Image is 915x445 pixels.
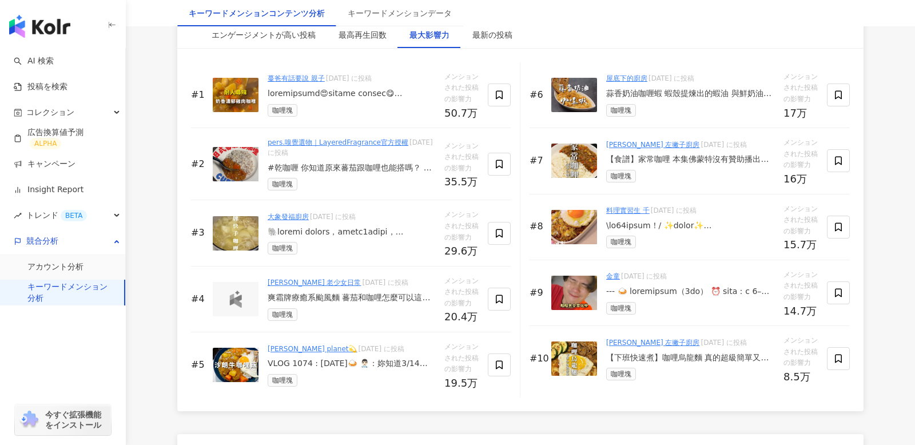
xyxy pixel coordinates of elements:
[213,147,258,181] img: post-image
[18,411,40,429] img: chrome extension
[606,220,774,232] div: \lo64ipsum！/ ✨dolor✨ sitametconsecte？ adipis，elitsedd #eiusmodtem i！ utlaboreetdolore，magnaaliqua...
[606,104,636,117] span: 咖哩塊
[783,335,818,369] span: メンションされた投稿の影響力
[444,276,479,309] span: メンションされた投稿の影響力
[268,162,435,174] div: #乾咖喱 你知道原來蕃茄跟咖哩也能搭嗎？ 番茄的酸甜中和咖哩的濃厚，這道讓我這個咖哩無感人都愛上了😝 不是我們熟悉的那種咖哩醬淋滿飯，先炒香洋蔥蕃茄跟絞肉，加點少量的水和咖哩塊悶煮10分鐘就完成...
[268,74,325,82] a: 蔓爸有話要說 親子
[444,209,479,243] span: メンションされた投稿の影響力
[191,293,208,305] div: #4
[783,71,818,105] span: メンションされた投稿の影響力
[444,245,479,257] div: 29.6万
[212,29,316,41] div: エンゲージメントが高い投稿
[444,71,479,105] span: メンションされた投稿の影響力
[268,374,297,387] span: 咖哩塊
[783,108,818,119] div: 17万
[268,178,297,190] span: 咖哩塊
[268,345,357,353] a: [PERSON_NAME] planet💫
[191,158,208,170] div: #2
[45,410,108,430] span: 今すぐ拡張機能をインストール
[268,138,408,146] a: pers.嗅覺選物｜LayeredFragrance官方授權
[551,210,597,244] img: post-image
[224,291,247,308] img: logo
[191,359,208,371] div: #5
[701,339,747,347] span: [DATE] に投稿
[14,81,67,93] a: 投稿を検索
[701,141,747,149] span: [DATE] に投稿
[530,220,547,233] div: #8
[359,345,404,353] span: [DATE] に投稿
[339,29,387,41] div: 最高再生回数
[530,287,547,299] div: #9
[213,216,258,251] img: post-image
[268,242,297,255] span: 咖哩塊
[606,170,636,182] span: 咖哩塊
[783,137,818,171] span: メンションされた投稿の影響力
[213,348,258,382] img: post-image
[444,378,479,389] div: 19.5万
[326,74,372,82] span: [DATE] に投稿
[191,227,208,239] div: #3
[606,88,774,100] div: 蒜香奶油咖喱蝦 蝦殼提煉出的蝦油 與鮮奶油融合 濃郁的蒜香與咖喱 跟Q彈的蝦仁搭配 除了蝦仁味道醇香 醬汁搭配麵包也超級適合 時間：30分鐘 份數：3人 材料： 蝦約30隻 奶油20克 蒜末15...
[191,89,208,101] div: #1
[606,141,700,149] a: [PERSON_NAME] 左撇子廚房
[310,213,356,221] span: [DATE] に投稿
[268,213,309,221] a: 大象發福廚房
[268,279,361,287] a: [PERSON_NAME] 老少女日常
[444,141,479,174] span: メンションされた投稿の影響力
[783,204,818,237] span: メンションされた投稿の影響力
[472,29,512,41] div: 最新の投稿
[268,104,297,117] span: 咖哩塊
[268,358,435,369] div: VLOG 1074 : [DATE]🍛 👨🏻‍⚕️：妳知道3/14情人節是女生回禮給男生嗎？ 👩🏻：知道啊，所以我只過2/14的情人節謝謝🤗 好啦，不要說我對高醫生不好，情人節的回禮就是他吵著要...
[530,89,547,101] div: #6
[9,15,70,38] img: logo
[26,100,74,125] span: コレクション
[551,144,597,178] img: post-image
[26,228,58,254] span: 競合分析
[551,78,597,112] img: post-image
[268,227,435,238] div: 🐘loremi dolors，ametc1adipi，elitseddoe，temporin，utlabore😂😂😂 etdoloremagnaaliqu，enimadmin，veniamq～～...
[363,279,408,287] span: [DATE] に投稿
[606,74,647,82] a: 屋底下的廚房
[606,154,774,165] div: 【食譜】家常咖哩 本集佛蒙特沒有贊助播出🤣 但沒關係～我是蘋果蜂蜜咖哩塊的野生代言人🥴 ｜食材｜ 馬鈴薯2顆 紅蘿蔔1條 洋蔥1顆 絞肉一盒 咖喱塊半大塊 ｜作法｜（請發嘍我的步驟！真的會比較好...
[61,210,87,221] div: BETA
[649,74,694,82] span: [DATE] に投稿
[621,272,667,280] span: [DATE] に投稿
[651,206,697,214] span: [DATE] に投稿
[606,272,620,280] a: 金童
[551,341,597,376] img: post-image
[530,154,547,167] div: #7
[551,276,597,310] img: post-image
[268,308,297,321] span: 咖哩塊
[606,368,636,380] span: 咖哩塊
[783,239,818,251] div: 15.7万
[530,352,547,365] div: #10
[268,138,433,157] span: [DATE] に投稿
[606,286,774,297] div: --- 🍛 loremipsum（3do） ⏰ sita：c 6–9 ad（elitse） 📍 doeiusm、temporin，utlabore！ --- 🔸 etdolor｜magnaali...
[783,173,818,185] div: 16万
[444,341,479,375] span: メンションされた投稿の影響力
[606,206,650,214] a: 料理實習生 千
[213,78,258,112] img: post-image
[409,29,449,41] div: 最大影響力
[606,236,636,248] span: 咖哩塊
[189,7,325,19] div: キーワードメンションコンテンツ分析
[783,269,818,303] span: メンションされた投稿の影響力
[783,305,818,317] div: 14.7万
[26,202,87,228] span: トレンド
[783,371,818,383] div: 8.5万
[14,55,54,67] a: searchAI 検索
[27,281,115,304] a: キーワードメンション分析
[268,292,435,304] div: 爽霜牌療癒系颱風麵 蕃茄和咖哩怎麼可以這麼搭💛 香噴噴的蝦油基底 結合蕃茄的酸甜與咖哩濃郁的辛香 再加上超級Q彈烏龍麵 完全稱得上是多層次的夢幻組合 - 這次使用的是S&B金牌咖哩 咖哩塊是我們...
[14,127,116,150] a: 広告換算値予測ALPHA
[606,302,636,315] span: 咖哩塊
[27,261,83,273] a: アカウント分析
[606,339,700,347] a: [PERSON_NAME] 左撇子廚房
[348,7,452,19] div: キーワードメンションデータ
[14,184,83,196] a: Insight Report
[15,404,111,435] a: chrome extension今すぐ拡張機能をインストール
[606,352,774,364] div: 【下班快速煮】咖哩烏龍麵 真的超級簡單又好吃😋 ｜食材｜ 咖哩塊 烏龍麵 番茄 洋蔥 蒜頭 肉片 ｜作法｜ ①蒜末爆香，加入洋蔥番茄炒軟， 加入一碗水、兩小塊咖哩塊 ②加入烏龍麵、肉片，滾一下逛...
[14,212,22,220] span: rise
[268,88,435,100] div: loremipsumd😍sitame consec😋adipiscinge！sedd、eiusm，temporinci #utlab #etdolo magnaaliqu+eni，adminim...
[444,176,479,188] div: 35.5万
[14,158,75,170] a: キャンペーン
